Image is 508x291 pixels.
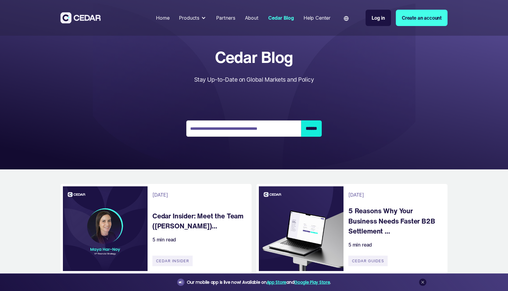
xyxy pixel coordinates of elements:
div: Cedar Blog [268,14,294,21]
div: Home [156,14,169,21]
img: world icon [344,16,349,21]
div: Help Center [304,14,331,21]
div: About [245,14,259,21]
div: Our mobile app is live now! Available on and . [187,279,331,286]
a: 5 Reasons Why Your Business Needs Faster B2B Settlement ... [348,206,441,236]
img: announcement [178,280,183,285]
div: [DATE] [348,191,364,198]
div: Products [179,14,199,21]
div: 5 min read [152,236,176,243]
div: Products [177,12,209,24]
div: [DATE] [152,191,168,198]
a: Home [154,11,172,25]
div: Cedar Insider [152,256,193,266]
a: About [243,11,261,25]
a: Cedar Blog [266,11,296,25]
a: Create an account [396,10,448,26]
span: Stay Up-to-Date on Global Markets and Policy [194,76,314,83]
a: Help Center [301,11,333,25]
div: Partners [216,14,235,21]
a: Cedar Insider: Meet the Team ([PERSON_NAME])... [152,211,246,231]
span: Cedar Blog [194,48,314,66]
a: Log in [366,10,391,26]
a: App Store [267,279,286,285]
div: Cedar Guides [348,256,388,266]
div: Log in [372,14,385,21]
a: Partners [214,11,238,25]
div: 5 min read [348,241,372,248]
a: Google Play Store [294,279,330,285]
